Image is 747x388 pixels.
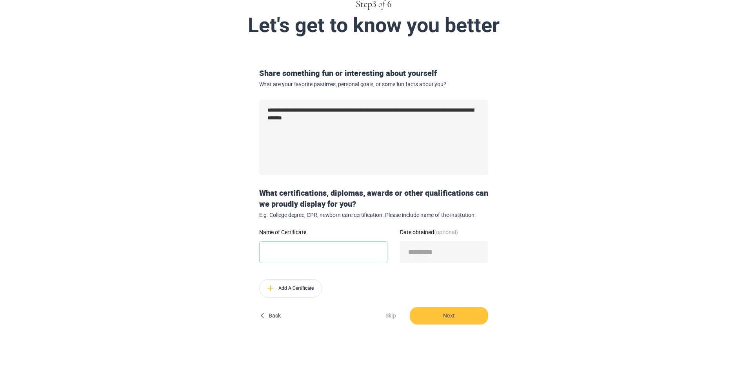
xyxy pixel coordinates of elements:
button: Next [410,307,488,325]
div: Let's get to know you better [189,14,559,36]
span: Add A Certificate [260,280,322,297]
button: Skip [378,307,403,325]
button: Back [259,307,284,325]
div: Share something fun or interesting about yourself [256,68,491,87]
strong: (optional) [434,228,458,236]
span: Date obtained [400,228,458,236]
button: Add A Certificate [259,279,322,298]
span: What are your favorite pastimes, personal goals, or some fun facts about you? [259,81,488,88]
span: E.g. College degree, CPR, newborn care certification. Please include name of the institution. [259,212,488,218]
div: What certifications, diplomas, awards or other qualifications can we proudly display for you? [256,188,491,218]
label: Name of Certificate [259,229,387,235]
